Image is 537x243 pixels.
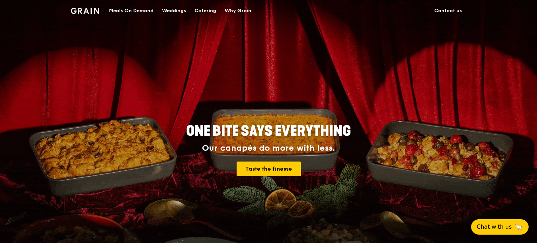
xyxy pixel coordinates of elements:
a: Taste the finesse [237,162,301,176]
a: Weddings [158,0,190,21]
div: Why Grain [225,0,251,21]
div: Catering [195,0,216,21]
a: Contact us [430,0,466,21]
a: Why Grain [220,0,256,21]
span: Chat with us [477,223,512,231]
img: Grain [71,8,99,14]
div: Meals On Demand [109,0,154,21]
button: Chat with us🦙 [471,219,529,235]
div: Weddings [162,0,186,21]
span: ONE BITE SAYS EVERYTHING [186,123,351,140]
div: Our canapés do more with less. [142,143,395,153]
span: 🦙 [515,223,523,231]
a: Catering [190,0,220,21]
